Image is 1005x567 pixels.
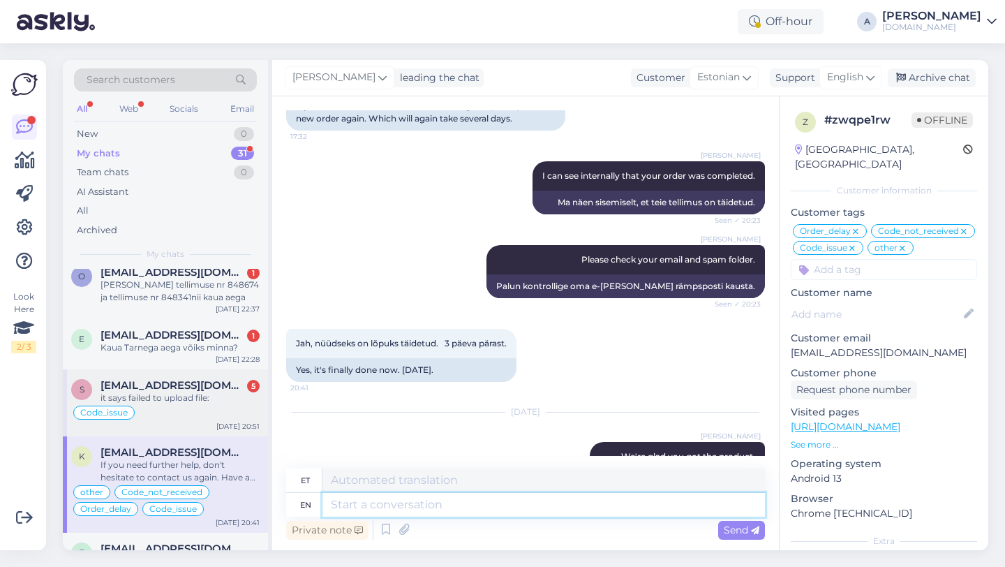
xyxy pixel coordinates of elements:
[791,420,900,433] a: [URL][DOMAIN_NAME]
[581,254,755,265] span: Please check your email and spam folder.
[77,127,98,141] div: New
[800,227,851,235] span: Order_delay
[791,286,977,300] p: Customer name
[486,274,765,298] div: Palun kontrollige oma e-[PERSON_NAME] rämpsposti kausta.
[791,439,977,451] p: See more ...
[708,215,761,226] span: Seen ✓ 20:23
[11,290,36,353] div: Look Here
[216,421,260,432] div: [DATE] 20:51
[228,100,257,118] div: Email
[542,170,755,181] span: I can see internally that your order was completed.
[79,547,84,558] span: e
[231,147,254,161] div: 31
[791,366,977,381] p: Customer phone
[857,12,877,31] div: A
[791,184,977,197] div: Customer information
[79,451,85,462] span: k
[791,346,977,360] p: [EMAIL_ADDRESS][DOMAIN_NAME]
[882,22,981,33] div: [DOMAIN_NAME]
[74,100,90,118] div: All
[80,488,103,496] span: other
[791,535,977,547] div: Extra
[77,147,120,161] div: My chats
[100,446,246,459] span: korbisenni1955@gmail.com
[286,358,516,382] div: Yes, it's finally done now. [DATE].
[724,524,759,536] span: Send
[292,70,375,85] span: [PERSON_NAME]
[791,331,977,346] p: Customer email
[149,505,197,513] span: Code_issue
[795,142,963,172] div: [GEOGRAPHIC_DATA], [GEOGRAPHIC_DATA]
[100,459,260,484] div: If you need further help, don't hesitate to contact us again. Have a great day!
[701,431,761,441] span: [PERSON_NAME]
[79,334,84,344] span: e
[621,451,755,462] span: We're glad you got the product.
[100,392,260,404] div: it says failed to upload file:
[290,131,343,142] span: 17:32
[738,9,824,34] div: Off-hour
[100,379,246,392] span: sandervalgo@outlook.com
[791,506,977,521] p: Chrome [TECHNICAL_ID]
[100,341,260,354] div: Kaua Tarnega aega võiks minna?
[216,304,260,314] div: [DATE] 22:37
[791,205,977,220] p: Customer tags
[247,330,260,342] div: 1
[800,244,847,252] span: Code_issue
[394,71,479,85] div: leading the chat
[117,100,141,118] div: Web
[286,94,565,131] div: If you are unable to fulfill it, I will have to give up and place a new order again. Which will a...
[874,244,898,252] span: other
[533,191,765,214] div: Ma näen sisemiselt, et teie tellimus on täidetud.
[11,71,38,98] img: Askly Logo
[77,165,128,179] div: Team chats
[791,471,977,486] p: Android 13
[701,234,761,244] span: [PERSON_NAME]
[77,185,128,199] div: AI Assistant
[878,227,959,235] span: Code_not_received
[791,259,977,280] input: Add a tag
[80,384,84,395] span: s
[701,150,761,161] span: [PERSON_NAME]
[77,223,117,237] div: Archived
[888,68,976,87] div: Archive chat
[100,543,246,555] span: ermmmwhatasigma6@gmail.com
[11,341,36,353] div: 2 / 3
[301,469,310,492] div: et
[791,457,977,471] p: Operating system
[80,505,131,513] span: Order_delay
[827,70,863,85] span: English
[803,117,808,127] span: z
[87,73,175,87] span: Search customers
[216,354,260,364] div: [DATE] 22:28
[100,329,246,341] span: enelin.lambing@mail.ee
[791,381,917,399] div: Request phone number
[824,112,911,128] div: # zwqpe1rw
[247,380,260,392] div: 5
[167,100,201,118] div: Socials
[78,271,85,281] span: o
[247,267,260,279] div: 1
[216,517,260,528] div: [DATE] 20:41
[708,299,761,309] span: Seen ✓ 20:23
[100,279,260,304] div: [PERSON_NAME] tellimuse nr 848674 ja tellimuse nr 848341nii kaua aega
[290,383,343,393] span: 20:41
[100,266,246,279] span: oomr.mysteri@gmail.com
[791,307,961,322] input: Add name
[631,71,685,85] div: Customer
[791,405,977,420] p: Visited pages
[770,71,815,85] div: Support
[697,70,740,85] span: Estonian
[882,10,981,22] div: [PERSON_NAME]
[286,406,765,418] div: [DATE]
[234,165,254,179] div: 0
[791,492,977,506] p: Browser
[77,204,89,218] div: All
[296,338,507,348] span: Jah, nüüdseks on lõpuks täidetud. 3 päeva pärast.
[234,127,254,141] div: 0
[882,10,997,33] a: [PERSON_NAME][DOMAIN_NAME]
[300,493,311,517] div: en
[121,488,202,496] span: Code_not_received
[80,408,128,417] span: Code_issue
[286,521,368,540] div: Private note
[911,112,973,128] span: Offline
